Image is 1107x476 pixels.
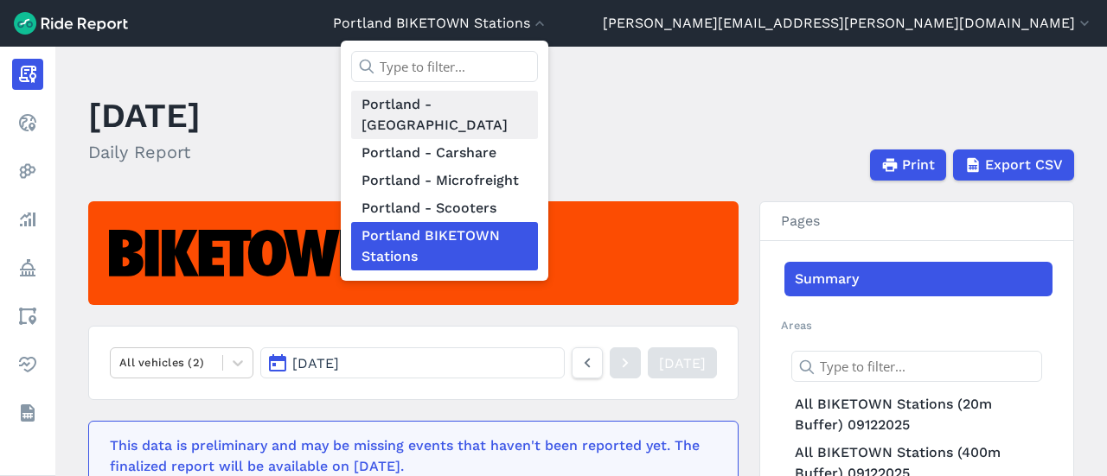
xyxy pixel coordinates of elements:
[351,51,538,82] input: Type to filter...
[351,222,538,270] a: Portland BIKETOWN Stations
[351,91,538,139] a: Portland - [GEOGRAPHIC_DATA]
[351,167,538,194] a: Portland - Microfreight
[351,139,538,167] a: Portland - Carshare
[351,194,538,222] a: Portland - Scooters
